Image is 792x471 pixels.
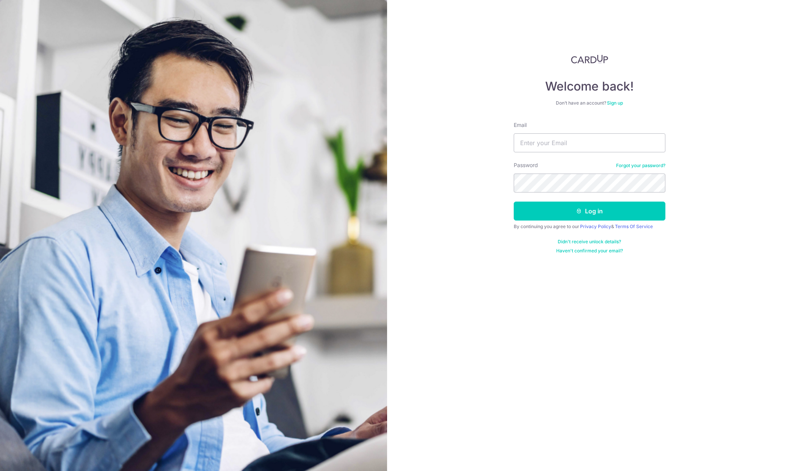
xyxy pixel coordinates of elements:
[556,248,623,254] a: Haven't confirmed your email?
[580,224,611,229] a: Privacy Policy
[607,100,623,106] a: Sign up
[514,224,665,230] div: By continuing you agree to our &
[514,100,665,106] div: Don’t have an account?
[514,161,538,169] label: Password
[514,202,665,221] button: Log in
[514,121,527,129] label: Email
[615,224,653,229] a: Terms Of Service
[616,163,665,169] a: Forgot your password?
[514,79,665,94] h4: Welcome back!
[571,55,608,64] img: CardUp Logo
[514,133,665,152] input: Enter your Email
[558,239,621,245] a: Didn't receive unlock details?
